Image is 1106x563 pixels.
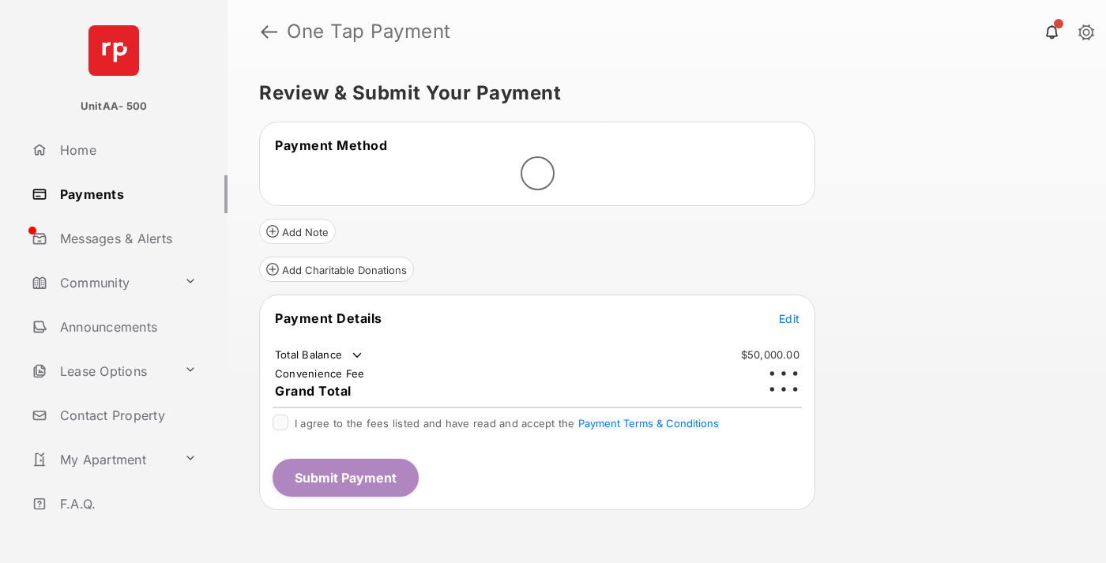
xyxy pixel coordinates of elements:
[25,175,228,213] a: Payments
[275,137,387,153] span: Payment Method
[25,352,178,390] a: Lease Options
[88,25,139,76] img: svg+xml;base64,PHN2ZyB4bWxucz0iaHR0cDovL3d3dy53My5vcmcvMjAwMC9zdmciIHdpZHRoPSI2NCIgaGVpZ2h0PSI2NC...
[779,312,799,325] span: Edit
[25,441,178,479] a: My Apartment
[275,383,352,399] span: Grand Total
[274,366,366,381] td: Convenience Fee
[25,396,228,434] a: Contact Property
[275,310,382,326] span: Payment Details
[81,99,148,114] p: UnitAA- 500
[287,22,451,41] strong: One Tap Payment
[779,310,799,326] button: Edit
[25,308,228,346] a: Announcements
[274,347,365,363] td: Total Balance
[259,84,1062,103] h5: Review & Submit Your Payment
[25,131,228,169] a: Home
[740,347,800,362] td: $50,000.00
[259,257,414,282] button: Add Charitable Donations
[578,417,719,430] button: I agree to the fees listed and have read and accept the
[273,459,419,497] button: Submit Payment
[25,220,228,257] a: Messages & Alerts
[259,219,336,244] button: Add Note
[25,264,178,302] a: Community
[25,485,228,523] a: F.A.Q.
[295,417,719,430] span: I agree to the fees listed and have read and accept the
